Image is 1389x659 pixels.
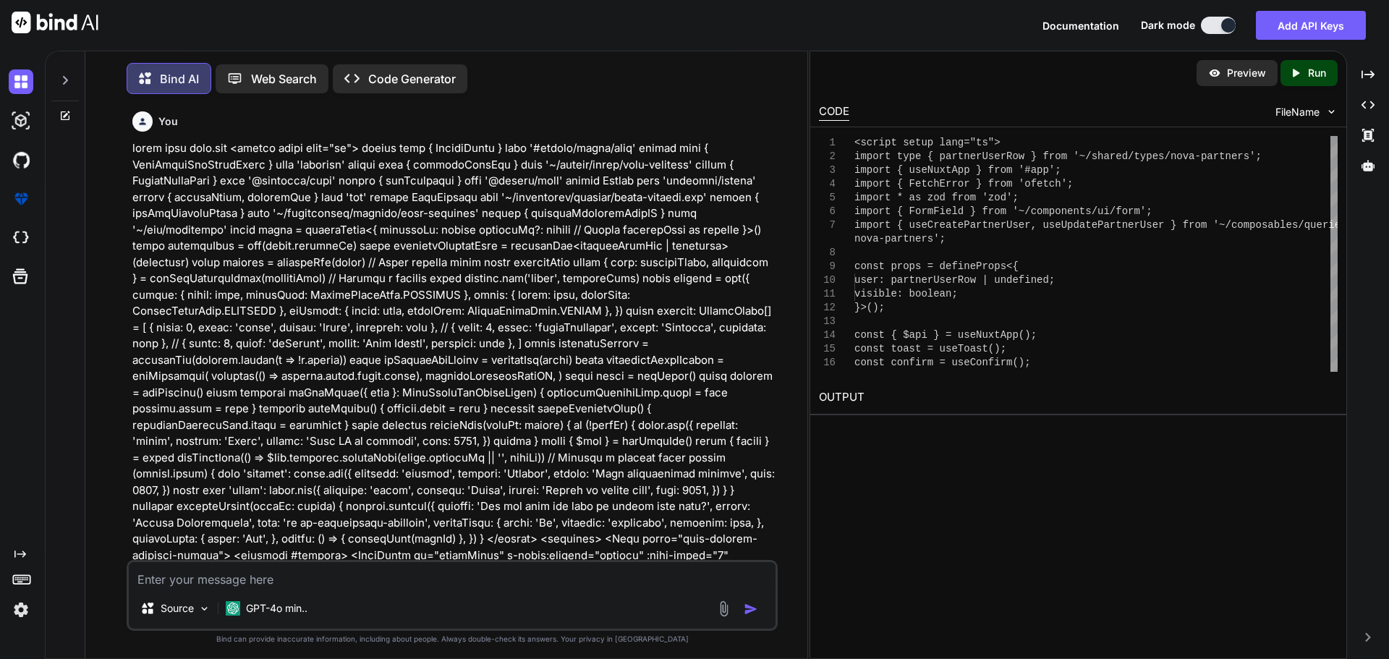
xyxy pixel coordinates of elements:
[819,315,836,328] div: 13
[854,233,946,245] span: nova-partners';
[854,137,1001,148] span: <script setup lang="ts">
[854,164,1061,176] span: import { useNuxtApp } from '#app';
[854,329,1037,341] span: const { $api } = useNuxtApp();
[226,601,240,616] img: GPT-4o mini
[854,178,1073,190] span: import { FetchError } from 'ofetch';
[744,602,758,616] img: icon
[1158,150,1262,162] span: s/nova-partners';
[1275,105,1320,119] span: FileName
[1208,67,1221,80] img: preview
[198,603,211,615] img: Pick Models
[160,70,199,88] p: Bind AI
[854,343,1006,354] span: const toast = useToast();
[819,150,836,163] div: 2
[1141,18,1195,33] span: Dark mode
[854,274,1055,286] span: user: partnerUserRow | undefined;
[9,69,33,94] img: darkChat
[819,356,836,370] div: 16
[819,205,836,218] div: 6
[810,380,1346,414] h2: OUTPUT
[854,205,1152,217] span: import { FormField } from '~/components/ui/form';
[819,163,836,177] div: 3
[854,150,1158,162] span: import type { partnerUserRow } from '~/shared/type
[1042,20,1119,32] span: Documentation
[246,601,307,616] p: GPT-4o min..
[9,187,33,211] img: premium
[1227,66,1266,80] p: Preview
[1325,106,1338,118] img: chevron down
[9,598,33,622] img: settings
[854,260,1019,272] span: const props = defineProps<{
[251,70,317,88] p: Web Search
[819,246,836,260] div: 8
[161,601,194,616] p: Source
[854,357,1031,368] span: const confirm = useConfirm();
[819,177,836,191] div: 4
[9,226,33,250] img: cloudideIcon
[9,109,33,133] img: darkAi-studio
[1308,66,1326,80] p: Run
[158,114,178,129] h6: You
[854,302,885,313] span: }>();
[819,287,836,301] div: 11
[854,219,1158,231] span: import { useCreatePartnerUser, useUpdatePartnerUse
[819,103,849,121] div: CODE
[819,301,836,315] div: 12
[1158,219,1353,231] span: r } from '~/composables/queries/
[1256,11,1366,40] button: Add API Keys
[819,328,836,342] div: 14
[854,192,1019,203] span: import * as zod from 'zod';
[1042,18,1119,33] button: Documentation
[854,288,958,299] span: visible: boolean;
[819,273,836,287] div: 10
[368,70,456,88] p: Code Generator
[819,191,836,205] div: 5
[127,634,778,645] p: Bind can provide inaccurate information, including about people. Always double-check its answers....
[715,600,732,617] img: attachment
[819,260,836,273] div: 9
[12,12,98,33] img: Bind AI
[819,370,836,383] div: 17
[819,136,836,150] div: 1
[9,148,33,172] img: githubDark
[819,218,836,232] div: 7
[819,342,836,356] div: 15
